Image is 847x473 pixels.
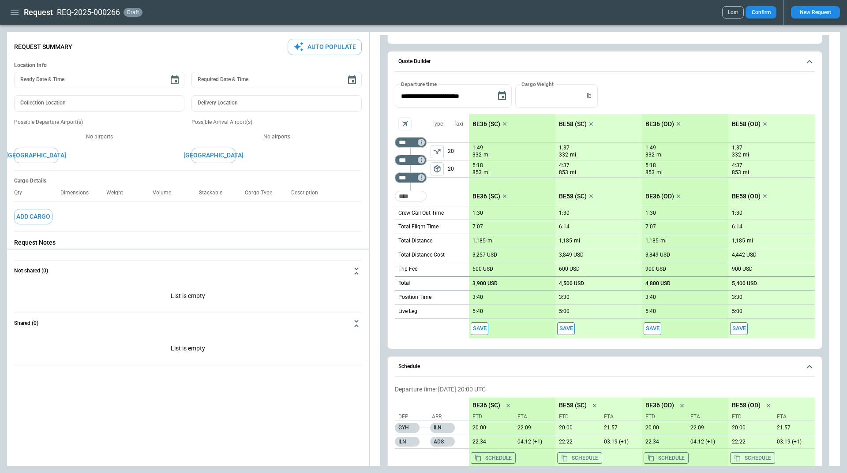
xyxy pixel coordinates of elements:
[642,425,683,431] p: 09/05/2025
[14,178,362,184] h6: Cargo Details
[398,209,444,217] p: Crew Call Out Time
[14,239,362,246] p: Request Notes
[732,193,761,200] p: BE58 (OD)
[645,252,670,258] p: 3,849 USD
[559,402,587,409] p: BE58 (SC)
[656,151,663,159] p: mi
[191,148,236,163] button: [GEOGRAPHIC_DATA]
[722,6,744,19] button: Lost
[433,164,442,173] span: package_2
[395,191,427,201] div: Too short
[432,413,463,421] p: Arr
[431,162,444,175] button: left aligned
[471,452,516,464] button: Copy the aircraft schedule to your clipboard
[732,169,741,176] p: 853
[472,169,482,176] p: 853
[732,210,742,216] p: 1:30
[14,190,29,196] p: Qty
[14,119,184,126] p: Possible Departure Airport(s)
[732,280,757,287] p: 5,400 USD
[645,223,656,230] p: 7:07
[448,143,469,160] p: 20
[125,9,141,15] span: draft
[743,169,749,176] p: mi
[557,322,575,335] span: Save this aircraft quote and copy details to clipboard
[559,294,570,301] p: 3:30
[395,437,420,447] p: ILN
[730,322,748,335] button: Save
[732,238,745,244] p: 1,185
[472,308,483,315] p: 5:40
[559,266,580,272] p: 600 USD
[472,238,486,244] p: 1,185
[773,413,811,421] p: ETA
[106,190,130,196] p: Weight
[645,210,656,216] p: 1:30
[395,155,427,165] div: Too short
[398,265,417,273] p: Trip Fee
[472,120,500,128] p: BE36 (SC)
[191,119,362,126] p: Possible Arrival Airport(s)
[472,252,497,258] p: 3,257 USD
[483,151,490,159] p: mi
[430,423,455,433] p: ILN
[791,6,840,19] button: New Request
[559,120,587,128] p: BE58 (SC)
[559,151,568,159] p: 332
[600,425,642,431] p: 09/05/2025
[521,80,554,88] label: Cargo Weight
[14,268,48,274] h6: Not shared (0)
[472,145,483,151] p: 1:49
[587,92,592,100] p: lb
[472,266,493,272] p: 600 USD
[645,280,671,287] p: 4,800 USD
[570,169,576,176] p: mi
[395,137,427,148] div: Not found
[24,7,53,18] h1: Request
[514,439,555,445] p: 09/06/2025
[687,413,725,421] p: ETA
[395,386,815,393] p: Departure time: [DATE] 20:00 UTC
[732,120,761,128] p: BE58 (OD)
[645,169,655,176] p: 853
[57,7,120,18] h2: REQ-2025-000266
[728,425,770,431] p: 09/05/2025
[644,452,689,464] button: Copy the aircraft schedule to your clipboard
[14,282,362,313] p: List is empty
[395,357,815,377] button: Schedule
[645,162,656,169] p: 5:18
[732,294,742,301] p: 3:30
[559,238,572,244] p: 1,185
[493,87,511,105] button: Choose date, selected date is Sep 5, 2025
[398,280,410,286] h6: Total
[398,413,429,421] p: Dep
[398,59,431,64] h6: Quote Builder
[472,162,483,169] p: 5:18
[472,294,483,301] p: 3:40
[199,190,229,196] p: Stackable
[645,193,674,200] p: BE36 (OD)
[472,280,498,287] p: 3,900 USD
[469,114,815,338] div: scrollable content
[291,190,325,196] p: Description
[453,120,463,128] p: Taxi
[472,193,500,200] p: BE36 (SC)
[14,209,52,224] button: Add Cargo
[14,334,362,365] p: List is empty
[557,322,575,335] button: Save
[559,252,584,258] p: 3,849 USD
[245,190,279,196] p: Cargo Type
[559,169,568,176] p: 853
[732,151,741,159] p: 332
[14,62,362,69] h6: Location Info
[472,151,482,159] p: 332
[732,252,757,258] p: 4,442 USD
[645,402,674,409] p: BE36 (OD)
[746,6,776,19] button: Confirm
[14,313,362,334] button: Shared (0)
[514,425,555,431] p: 09/05/2025
[472,413,510,421] p: ETD
[514,413,552,421] p: ETA
[773,439,815,445] p: 09/06/2025
[732,402,761,409] p: BE58 (OD)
